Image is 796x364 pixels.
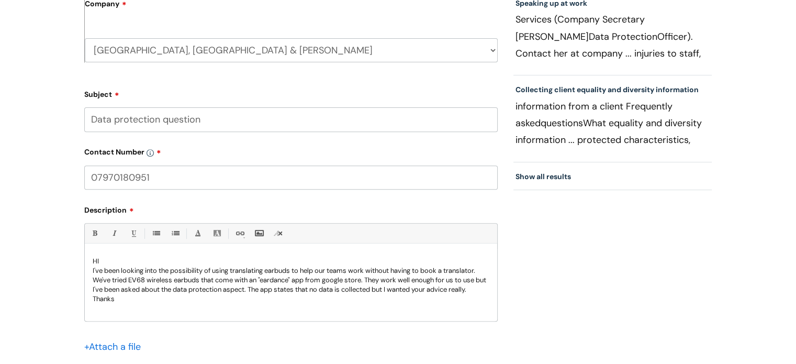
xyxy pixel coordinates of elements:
a: Back Color [210,227,223,240]
img: info-icon.svg [147,149,154,157]
a: Collecting client equality and diversity information [515,85,699,94]
div: Attach a file [84,338,147,355]
a: Link [233,227,246,240]
a: Show all results [515,172,571,181]
a: Font Color [191,227,204,240]
a: Remove formatting (Ctrl-\) [272,227,285,240]
span: Protection [612,30,657,43]
label: Description [84,202,498,215]
label: Contact Number [84,144,498,157]
p: Thanks [93,294,489,304]
a: Underline(Ctrl-U) [127,227,140,240]
p: Services (Company Secretary [PERSON_NAME] Officer). Contact her at company ... injuries to staff,... [515,11,710,61]
span: Data [589,30,609,43]
p: HI [93,257,489,266]
a: • Unordered List (Ctrl-Shift-7) [149,227,162,240]
p: information from a client Frequently asked What equality and diversity information ... protected ... [515,98,710,148]
a: Insert Image... [252,227,265,240]
a: 1. Ordered List (Ctrl-Shift-8) [169,227,182,240]
a: Italic (Ctrl-I) [107,227,120,240]
label: Subject [84,86,498,99]
a: Bold (Ctrl-B) [88,227,101,240]
span: questions [541,117,583,129]
p: I've been looking into the possibility of using translating earbuds to help our teams work withou... [93,266,489,294]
